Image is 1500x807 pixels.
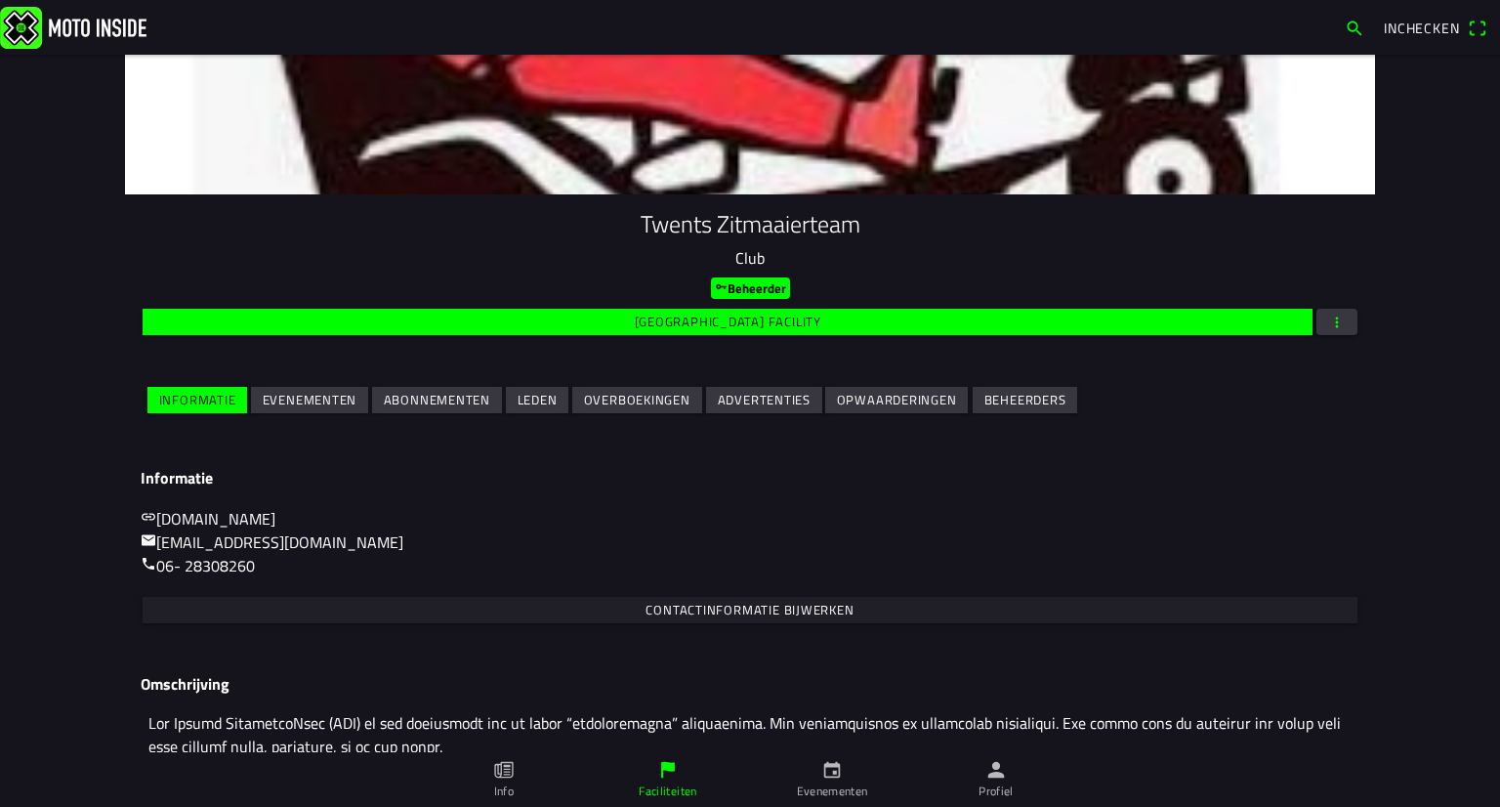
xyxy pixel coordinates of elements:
[1374,11,1496,44] a: Incheckenqr scanner
[985,759,1007,781] ion-icon: person
[715,280,728,293] ion-icon: key
[711,277,790,299] ion-badge: Beheerder
[141,507,275,531] a: link[DOMAIN_NAME]
[141,532,156,548] ion-icon: mail
[143,597,1357,623] ion-button: Contactinformatie bijwerken
[1335,11,1374,44] a: search
[141,556,156,572] ion-icon: call
[141,246,1359,270] p: Club
[141,509,156,525] ion-icon: link
[797,783,868,800] ion-label: Evenementen
[141,210,1359,238] h1: Twents Zitmaaierteam
[639,783,696,800] ion-label: Faciliteiten
[372,387,502,413] ion-button: Abonnementen
[143,309,1312,335] ion-button: [GEOGRAPHIC_DATA] facility
[141,531,403,554] a: mail[EMAIL_ADDRESS][DOMAIN_NAME]
[657,759,679,781] ion-icon: flag
[506,387,568,413] ion-button: Leden
[825,387,968,413] ion-button: Opwaarderingen
[141,701,1359,769] textarea: Lor Ipsumd SitametcoNsec (ADI) el sed doeiusmodt inc ut labor “etdoloremagna” aliquaenima. Min ve...
[979,783,1014,800] ion-label: Profiel
[821,759,843,781] ion-icon: calendar
[1384,18,1460,38] span: Inchecken
[147,387,247,413] ion-button: Informatie
[251,387,368,413] ion-button: Evenementen
[706,387,822,413] ion-button: Advertenties
[141,554,255,577] a: call06- 28308260
[141,675,1359,694] h3: Omschrijving
[973,387,1077,413] ion-button: Beheerders
[572,387,702,413] ion-button: Overboekingen
[141,469,1359,488] h3: Informatie
[493,759,515,781] ion-icon: paper
[494,783,514,800] ion-label: Info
